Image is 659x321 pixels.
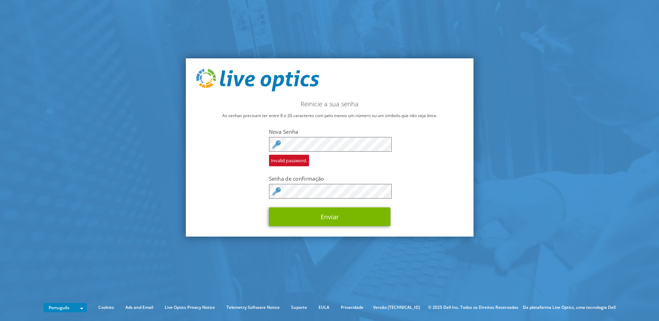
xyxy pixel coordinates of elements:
label: Nova Senha [269,128,390,135]
h2: Reinicie a sua senha [196,100,463,108]
button: Enviar [269,207,390,226]
span: Invalid password. [269,155,309,166]
label: Senha de confirmação [269,175,390,182]
img: live_optics_svg.svg [196,69,319,92]
li: © 2025 Dell Inc. Todos os Direitos Reservados [425,304,522,311]
a: Privacidade [336,304,369,311]
p: As senhas precisam ter entre 8 e 20 caracteres com pelo menos um número ou um símbolo que não sej... [196,112,463,120]
li: Versão [TECHNICAL_ID] [370,304,423,311]
a: Live Optics Privacy Notice [159,304,220,311]
a: Cookies [93,304,119,311]
a: EULA [313,304,335,311]
a: Telemetry Software Notice [221,304,285,311]
li: Da plataforma Live Optics, uma tecnologia Dell [523,304,616,311]
a: Suporte [286,304,312,311]
a: Ads and Email [120,304,158,311]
